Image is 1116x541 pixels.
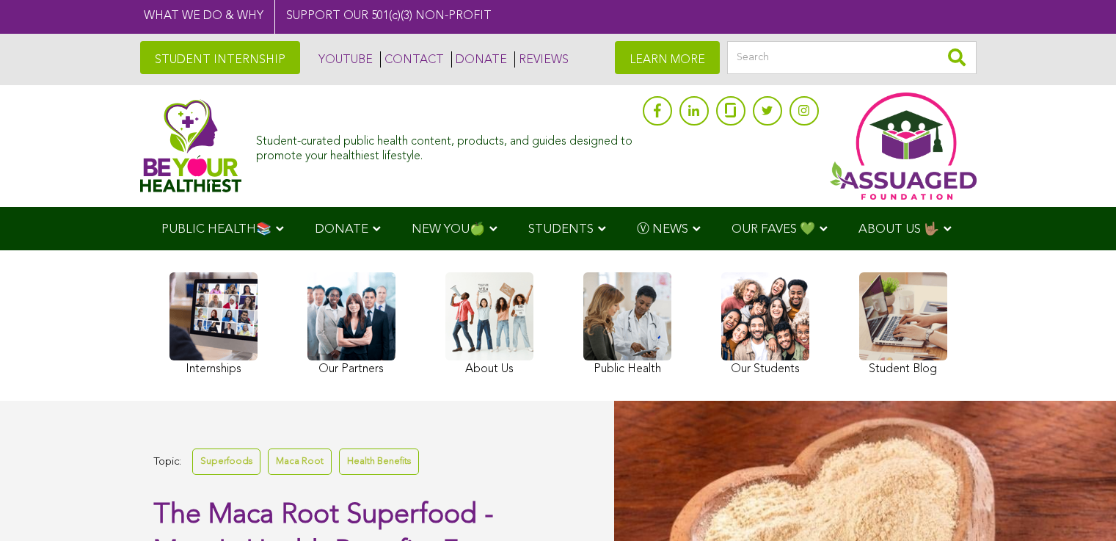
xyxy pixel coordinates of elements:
div: Student-curated public health content, products, and guides designed to promote your healthiest l... [256,128,635,163]
span: Topic: [153,452,181,472]
a: DONATE [451,51,507,68]
span: Ⓥ NEWS [637,223,688,236]
span: OUR FAVES 💚 [732,223,815,236]
input: Search [727,41,977,74]
span: DONATE [315,223,368,236]
a: STUDENT INTERNSHIP [140,41,300,74]
img: Assuaged App [830,92,977,200]
span: NEW YOU🍏 [412,223,485,236]
img: glassdoor [725,103,735,117]
a: YOUTUBE [315,51,373,68]
a: Health Benefits [339,449,419,474]
img: Assuaged [140,99,242,192]
a: CONTACT [380,51,444,68]
a: REVIEWS [514,51,569,68]
a: Maca Root [268,449,332,474]
span: ABOUT US 🤟🏽 [858,223,939,236]
iframe: Chat Widget [1043,471,1116,541]
div: Navigation Menu [140,207,977,250]
span: STUDENTS [528,223,594,236]
a: LEARN MORE [615,41,720,74]
span: PUBLIC HEALTH📚 [161,223,271,236]
a: Superfoods [192,449,260,474]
